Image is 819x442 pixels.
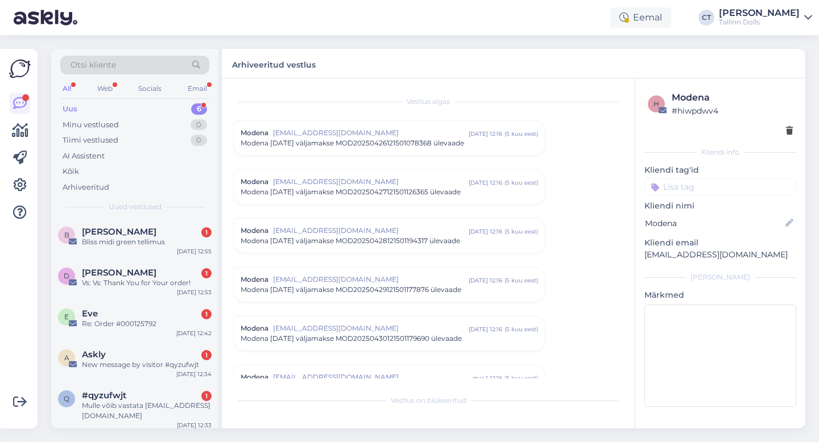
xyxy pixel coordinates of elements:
[241,226,268,236] span: Modena
[191,119,207,131] div: 0
[82,401,212,421] div: Mulle võib vastata [EMAIL_ADDRESS][DOMAIN_NAME]
[241,187,461,197] span: Modena [DATE] väljamakse MOD20250427121501126365 ülevaade
[176,329,212,337] div: [DATE] 12:42
[82,268,156,278] span: Darja Mensikova
[63,166,79,177] div: Kõik
[82,390,126,401] span: #qyzufwjt
[177,288,212,297] div: [DATE] 12:53
[191,103,207,115] div: 6
[644,147,796,157] div: Kliendi info
[63,151,105,162] div: AI Assistent
[63,103,77,115] div: Uus
[241,372,268,382] span: Modena
[201,268,212,278] div: 1
[82,349,106,360] span: Askly
[241,274,268,285] span: Modena
[504,178,538,187] div: ( 5 kuu eest )
[644,164,796,176] p: Kliendi tag'id
[645,217,783,230] input: Lisa nimi
[504,227,538,236] div: ( 5 kuu eest )
[63,119,119,131] div: Minu vestlused
[82,237,212,247] div: Bliss midi green tellimus
[469,130,502,138] div: [DATE] 12:16
[644,249,796,261] p: [EMAIL_ADDRESS][DOMAIN_NAME]
[82,360,212,370] div: New message by visitor #qyzufwjt
[64,272,69,280] span: D
[504,325,538,333] div: ( 5 kuu eest )
[273,274,469,285] span: [EMAIL_ADDRESS][DOMAIN_NAME]
[82,308,98,319] span: Eve
[610,7,671,28] div: Eemal
[71,59,116,71] span: Otsi kliente
[232,56,316,71] label: Arhiveeritud vestlus
[469,178,502,187] div: [DATE] 12:16
[241,138,464,148] span: Modena [DATE] väljamakse MOD20250426121501078368 ülevaade
[469,276,502,285] div: [DATE] 12:16
[473,374,502,382] div: mai 1 12:16
[82,319,212,329] div: Re: Order #000125792
[177,421,212,430] div: [DATE] 12:33
[644,289,796,301] p: Märkmed
[241,323,268,333] span: Modena
[653,99,659,108] span: h
[60,81,73,96] div: All
[273,372,473,382] span: [EMAIL_ADDRESS][DOMAIN_NAME]
[644,237,796,249] p: Kliendi email
[719,18,800,27] div: Tallinn Dolls
[63,182,109,193] div: Arhiveeritud
[64,312,69,321] span: E
[201,227,212,237] div: 1
[469,227,502,236] div: [DATE] 12:16
[201,309,212,319] div: 1
[109,202,162,212] span: Uued vestlused
[241,333,462,344] span: Modena [DATE] väljamakse MOD20250430121501179690 ülevaade
[241,128,268,138] span: Modena
[273,128,469,138] span: [EMAIL_ADDRESS][DOMAIN_NAME]
[9,58,31,80] img: Askly Logo
[233,97,623,107] div: Vestlus algas
[185,81,209,96] div: Email
[273,177,469,187] span: [EMAIL_ADDRESS][DOMAIN_NAME]
[241,285,461,295] span: Modena [DATE] väljamakse MOD20250429121501177876 ülevaade
[672,91,793,105] div: Modena
[719,9,800,18] div: [PERSON_NAME]
[201,391,212,401] div: 1
[644,178,796,195] input: Lisa tag
[504,374,538,382] div: ( 5 kuu eest )
[82,227,156,237] span: Berit Kohv
[136,81,164,96] div: Socials
[82,278,212,288] div: Vs: Vs: Thank You for Your order!
[391,395,466,406] span: Vestlus on blokeeritud
[177,247,212,256] div: [DATE] 12:55
[176,370,212,378] div: [DATE] 12:34
[191,135,207,146] div: 0
[504,130,538,138] div: ( 5 kuu eest )
[64,353,69,362] span: A
[64,394,69,403] span: q
[64,231,69,239] span: B
[273,226,469,236] span: [EMAIL_ADDRESS][DOMAIN_NAME]
[672,105,793,117] div: # hiwpdwv4
[95,81,115,96] div: Web
[719,9,812,27] a: [PERSON_NAME]Tallinn Dolls
[273,323,469,333] span: [EMAIL_ADDRESS][DOMAIN_NAME]
[63,135,118,146] div: Tiimi vestlused
[644,200,796,212] p: Kliendi nimi
[241,177,268,187] span: Modena
[504,276,538,285] div: ( 5 kuu eest )
[698,10,714,26] div: CT
[201,350,212,360] div: 1
[469,325,502,333] div: [DATE] 12:16
[241,236,460,246] span: Modena [DATE] väljamakse MOD20250428121501194317 ülevaade
[644,272,796,282] div: [PERSON_NAME]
